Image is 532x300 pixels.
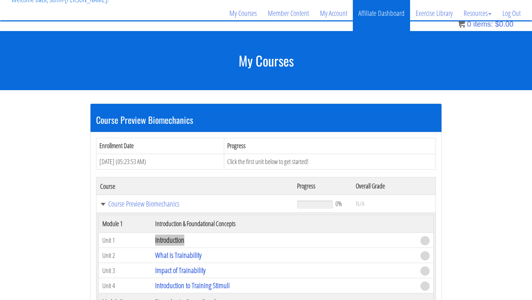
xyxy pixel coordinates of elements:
[335,200,342,208] span: 0%
[100,200,290,208] a: Course Preview Biomechanics
[99,263,151,278] td: Unit 3
[458,20,514,28] a: 0 items: $0.00
[99,278,151,293] td: Unit 4
[96,154,224,170] td: [DATE] (05:23:53 AM)
[467,20,471,28] span: 0
[495,20,514,28] bdi: 0.00
[155,250,201,260] a: What is Trainability
[458,20,465,28] img: icon11.png
[96,138,224,154] th: Enrollment Date
[473,20,493,28] span: items:
[155,235,184,245] a: Introduction
[224,138,436,154] th: Progress
[96,115,436,125] h3: Course Preview Biomechanics
[155,265,205,275] a: Impact of Trainability
[96,177,293,195] th: Course
[495,20,499,28] span: $
[224,154,436,170] td: Click the first unit below to get started!
[99,215,151,233] th: Module 1
[155,280,230,290] a: Introduction to Training Stimuli
[151,215,417,233] th: Introduction & Foundational Concepts
[99,248,151,263] td: Unit 2
[99,233,151,248] td: Unit 1
[352,177,436,195] th: Overall Grade
[293,177,352,195] th: Progress
[352,195,436,213] td: N/A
